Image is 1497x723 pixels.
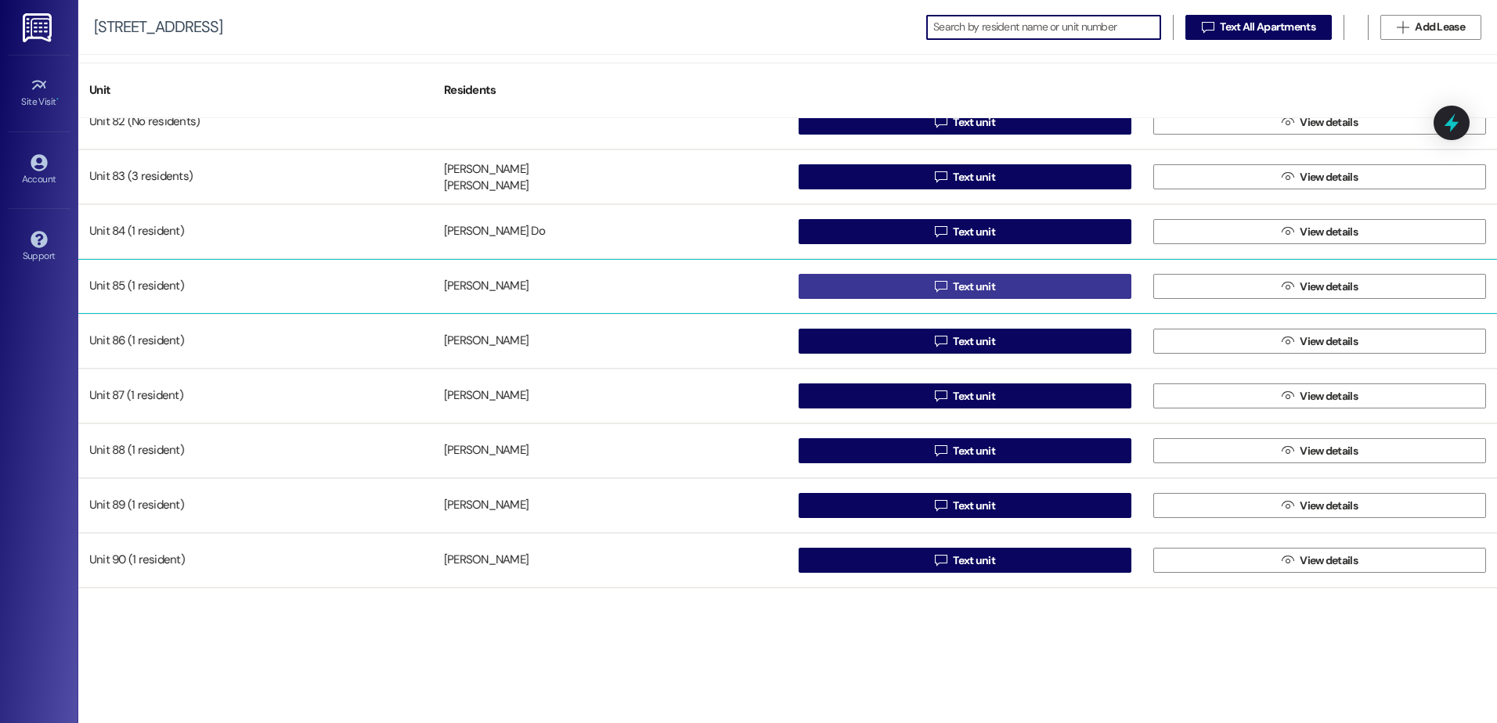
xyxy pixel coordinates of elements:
i:  [1282,499,1293,512]
img: ResiDesk Logo [23,13,55,42]
div: [PERSON_NAME] [444,279,528,295]
div: Unit 90 (1 resident) [78,545,433,576]
button: View details [1153,438,1486,463]
span: View details [1300,443,1358,459]
i:  [935,499,947,512]
span: View details [1300,114,1358,131]
i:  [1282,390,1293,402]
i:  [935,171,947,183]
span: Text unit [953,498,995,514]
a: Account [8,149,70,192]
i:  [1202,21,1214,34]
button: View details [1153,164,1486,189]
span: View details [1300,388,1358,405]
i:  [1282,444,1293,457]
div: [PERSON_NAME] [444,333,528,350]
div: Unit 86 (1 resident) [78,326,433,357]
span: Text unit [953,443,995,459]
input: Search by resident name or unit number [933,16,1160,38]
div: [PERSON_NAME] [444,178,528,195]
span: View details [1300,333,1358,350]
button: Text unit [799,329,1131,354]
button: Text All Apartments [1185,15,1332,40]
div: Unit 83 (3 residents) [78,161,433,192]
i:  [935,280,947,293]
i:  [1282,280,1293,293]
span: Text unit [953,114,995,131]
button: View details [1153,548,1486,573]
button: Text unit [799,548,1131,573]
a: Support [8,226,70,268]
div: [PERSON_NAME] [444,388,528,405]
button: Text unit [799,164,1131,189]
div: Unit 89 (1 resident) [78,490,433,521]
i:  [935,116,947,128]
span: Text All Apartments [1220,19,1315,35]
span: Text unit [953,224,995,240]
i:  [935,444,947,457]
i:  [935,335,947,347]
div: Unit [78,71,433,110]
i:  [1282,554,1293,567]
div: Unit 84 (1 resident) [78,216,433,247]
div: Unit 88 (1 resident) [78,435,433,466]
i:  [1282,225,1293,238]
div: [PERSON_NAME] [444,443,528,459]
span: View details [1300,224,1358,240]
i:  [1282,171,1293,183]
div: [STREET_ADDRESS] [94,19,222,35]
button: View details [1153,219,1486,244]
i:  [1282,335,1293,347]
div: [PERSON_NAME] Do [444,224,545,240]
span: View details [1300,169,1358,185]
span: View details [1300,498,1358,514]
i:  [1397,21,1409,34]
i:  [1282,116,1293,128]
span: • [56,94,59,105]
div: Unit 82 (No residents) [78,106,433,138]
div: Residents [433,71,788,110]
button: Text unit [799,493,1131,518]
i:  [935,390,947,402]
button: Text unit [799,274,1131,299]
button: View details [1153,493,1486,518]
i:  [935,225,947,238]
div: Unit 87 (1 resident) [78,380,433,412]
button: Text unit [799,438,1131,463]
span: Text unit [953,388,995,405]
div: [PERSON_NAME] [444,498,528,514]
div: [PERSON_NAME] [444,552,528,569]
div: Unit 85 (1 resident) [78,271,433,302]
div: [PERSON_NAME] [444,161,528,178]
button: View details [1153,110,1486,135]
button: View details [1153,274,1486,299]
button: Text unit [799,383,1131,408]
span: View details [1300,279,1358,295]
span: Text unit [953,552,995,569]
button: View details [1153,383,1486,408]
button: Add Lease [1380,15,1481,40]
span: Add Lease [1415,19,1465,35]
a: Site Visit • [8,72,70,114]
button: Text unit [799,110,1131,135]
button: View details [1153,329,1486,354]
span: Text unit [953,169,995,185]
button: Text unit [799,219,1131,244]
i:  [935,554,947,567]
span: Text unit [953,279,995,295]
span: Text unit [953,333,995,350]
span: View details [1300,552,1358,569]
